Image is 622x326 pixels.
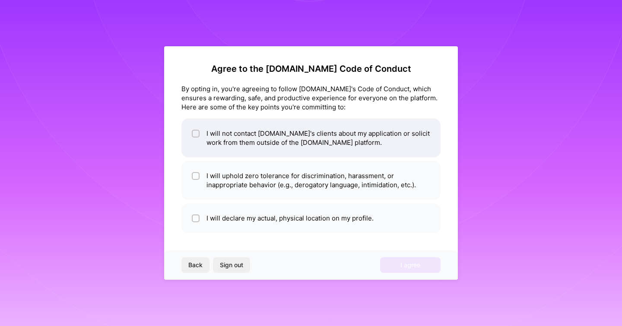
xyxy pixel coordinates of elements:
li: I will not contact [DOMAIN_NAME]'s clients about my application or solicit work from them outside... [181,118,441,157]
span: Sign out [220,261,243,269]
h2: Agree to the [DOMAIN_NAME] Code of Conduct [181,64,441,74]
button: Sign out [213,257,250,273]
li: I will uphold zero tolerance for discrimination, harassment, or inappropriate behavior (e.g., der... [181,161,441,200]
span: Back [188,261,203,269]
li: I will declare my actual, physical location on my profile. [181,203,441,233]
div: By opting in, you're agreeing to follow [DOMAIN_NAME]'s Code of Conduct, which ensures a rewardin... [181,84,441,112]
button: Back [181,257,209,273]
